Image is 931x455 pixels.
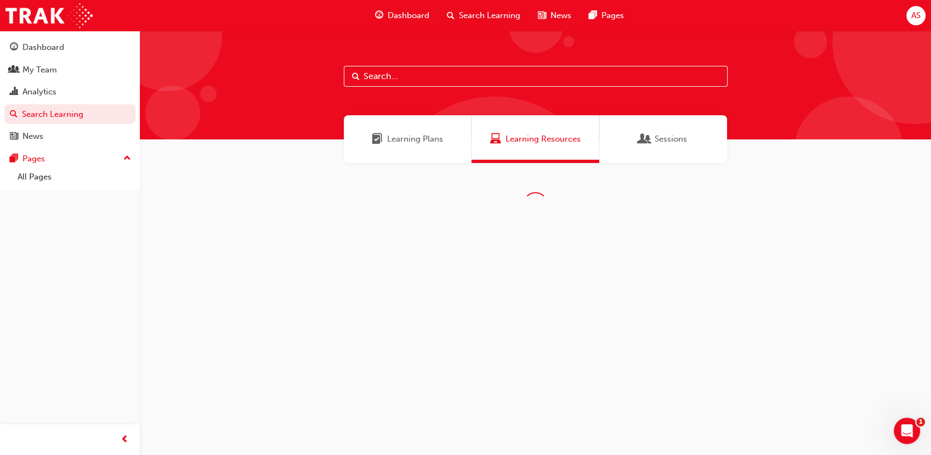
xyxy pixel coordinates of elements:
[22,86,56,98] div: Analytics
[10,65,18,75] span: people-icon
[344,66,728,87] input: Search...
[529,4,580,27] a: news-iconNews
[550,9,571,22] span: News
[472,115,599,163] a: Learning ResourcesLearning Resources
[4,149,135,169] button: Pages
[387,133,443,145] span: Learning Plans
[4,37,135,58] a: Dashboard
[372,133,383,145] span: Learning Plans
[459,9,520,22] span: Search Learning
[4,82,135,102] a: Analytics
[916,418,925,426] span: 1
[655,133,687,145] span: Sessions
[22,130,43,143] div: News
[13,168,135,186] a: All Pages
[22,153,45,165] div: Pages
[22,41,64,54] div: Dashboard
[4,60,135,80] a: My Team
[375,9,383,23] span: guage-icon
[10,43,18,53] span: guage-icon
[388,9,429,22] span: Dashboard
[352,70,360,83] span: Search
[10,87,18,97] span: chart-icon
[123,151,131,166] span: up-icon
[599,115,727,163] a: SessionsSessions
[506,133,581,145] span: Learning Resources
[4,126,135,147] a: News
[906,6,926,25] button: AS
[639,133,650,145] span: Sessions
[601,9,624,22] span: Pages
[490,133,501,145] span: Learning Resources
[22,64,57,76] div: My Team
[344,115,472,163] a: Learning PlansLearning Plans
[121,433,129,447] span: prev-icon
[538,9,546,23] span: news-icon
[10,132,18,142] span: news-icon
[894,418,920,444] iframe: Intercom live chat
[10,110,18,120] span: search-icon
[589,9,597,23] span: pages-icon
[4,104,135,125] a: Search Learning
[5,3,93,28] img: Trak
[10,154,18,164] span: pages-icon
[580,4,633,27] a: pages-iconPages
[911,9,921,22] span: AS
[366,4,438,27] a: guage-iconDashboard
[438,4,529,27] a: search-iconSearch Learning
[447,9,455,23] span: search-icon
[4,35,135,149] button: DashboardMy TeamAnalyticsSearch LearningNews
